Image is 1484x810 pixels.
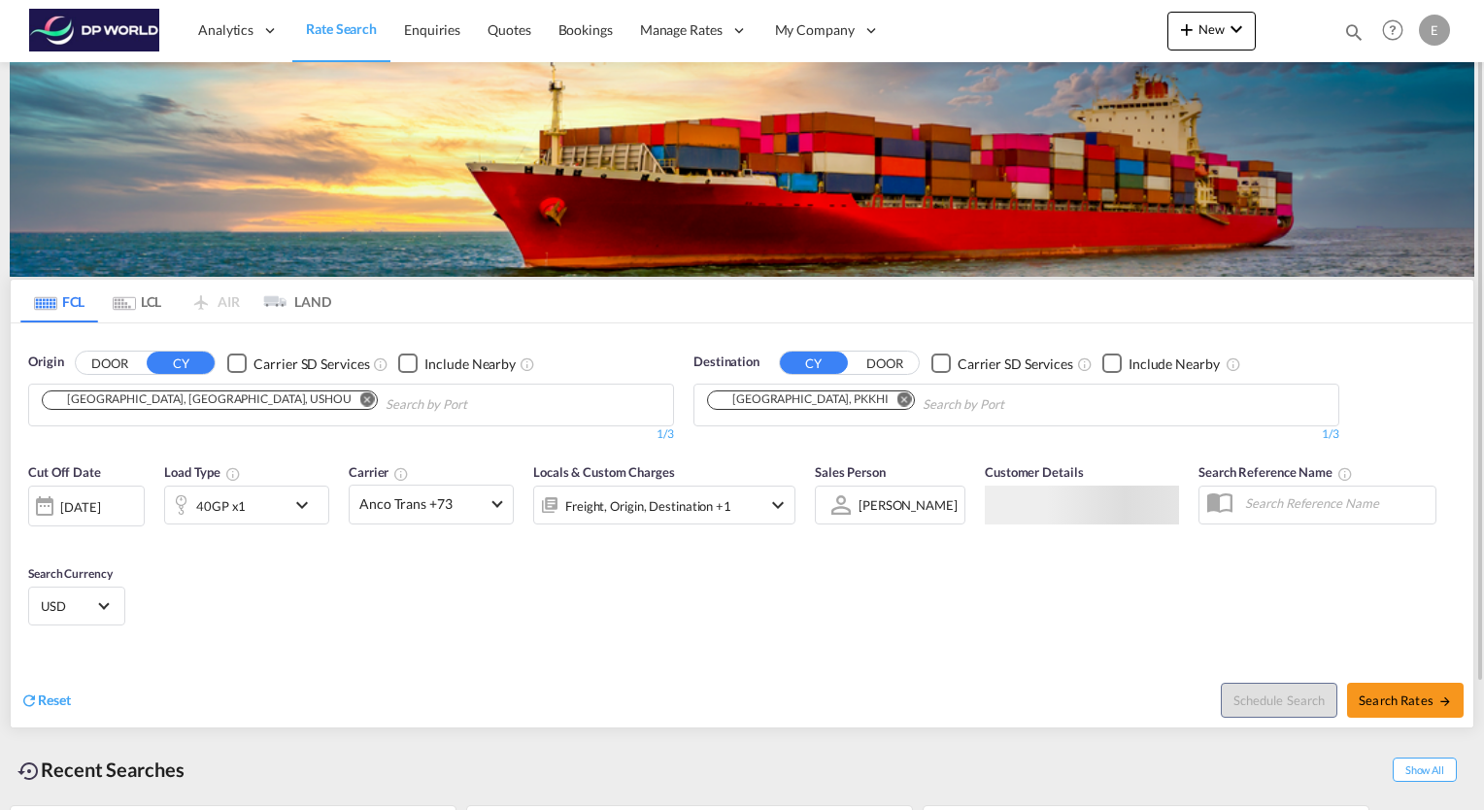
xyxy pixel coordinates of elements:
span: USD [41,597,95,615]
md-icon: icon-information-outline [225,466,241,482]
div: 40GP x1 [196,492,246,520]
md-checkbox: Checkbox No Ink [1102,353,1220,373]
div: 40GP x1icon-chevron-down [164,486,329,524]
input: Chips input. [386,389,570,421]
button: CY [780,352,848,374]
span: Sales Person [815,464,886,480]
md-datepicker: Select [28,523,43,550]
div: Recent Searches [10,748,192,792]
span: Load Type [164,464,241,480]
button: Note: By default Schedule search will only considerorigin ports, destination ports and cut off da... [1221,683,1337,718]
span: Destination [693,353,759,372]
span: Search Currency [28,566,113,581]
span: Help [1376,14,1409,47]
span: Cut Off Date [28,464,101,480]
img: c08ca190194411f088ed0f3ba295208c.png [29,9,160,52]
md-tab-item: FCL [20,280,98,322]
span: My Company [775,20,855,40]
div: Carrier SD Services [253,354,369,374]
span: Carrier [349,464,409,480]
md-icon: icon-chevron-down [290,493,323,517]
div: Press delete to remove this chip. [49,391,355,408]
md-select: Select Currency: $ USDUnited States Dollar [39,591,115,620]
span: Manage Rates [640,20,723,40]
md-checkbox: Checkbox No Ink [398,353,516,373]
div: E [1419,15,1450,46]
div: Include Nearby [424,354,516,374]
md-pagination-wrapper: Use the left and right arrow keys to navigate between tabs [20,280,331,322]
span: Anco Trans +73 [359,494,486,514]
button: DOOR [76,353,144,375]
div: Freight Origin Destination Factory Stuffingicon-chevron-down [533,486,795,524]
md-tab-item: LAND [253,280,331,322]
span: Rate Search [306,20,377,37]
md-icon: Unchecked: Search for CY (Container Yard) services for all selected carriers.Checked : Search for... [1077,356,1093,372]
md-icon: Unchecked: Ignores neighbouring ports when fetching rates.Checked : Includes neighbouring ports w... [520,356,535,372]
span: Analytics [198,20,253,40]
span: Origin [28,353,63,372]
div: Help [1376,14,1419,49]
md-chips-wrap: Chips container. Use arrow keys to select chips. [39,385,578,421]
md-icon: Unchecked: Search for CY (Container Yard) services for all selected carriers.Checked : Search for... [373,356,388,372]
div: icon-magnify [1343,21,1365,51]
md-icon: The selected Trucker/Carrierwill be displayed in the rate results If the rates are from another f... [393,466,409,482]
div: Press delete to remove this chip. [714,391,893,408]
span: Enquiries [404,21,460,38]
button: DOOR [851,353,919,375]
div: 1/3 [28,426,674,443]
button: Search Ratesicon-arrow-right [1347,683,1464,718]
span: Bookings [558,21,613,38]
div: 1/3 [693,426,1339,443]
md-icon: icon-plus 400-fg [1175,17,1198,41]
md-chips-wrap: Chips container. Use arrow keys to select chips. [704,385,1115,421]
div: [DATE] [28,486,145,526]
md-select: Sales Person: Eugene Kim [857,490,960,519]
md-icon: icon-backup-restore [17,759,41,783]
span: Customer Details [985,464,1083,480]
md-icon: icon-chevron-down [766,493,790,517]
md-icon: icon-magnify [1343,21,1365,43]
button: CY [147,352,215,374]
img: LCL+%26+FCL+BACKGROUND.png [10,62,1474,277]
div: icon-refreshReset [20,691,71,712]
div: Include Nearby [1129,354,1220,374]
md-icon: icon-arrow-right [1438,694,1452,708]
input: Search Reference Name [1235,489,1435,518]
div: Carrier SD Services [958,354,1073,374]
md-checkbox: Checkbox No Ink [931,353,1073,373]
md-tab-item: LCL [98,280,176,322]
span: Quotes [488,21,530,38]
span: Search Rates [1359,692,1452,708]
div: Karachi, PKKHI [714,391,889,408]
div: OriginDOOR CY Checkbox No InkUnchecked: Search for CY (Container Yard) services for all selected ... [11,323,1473,726]
div: Freight Origin Destination Factory Stuffing [565,492,731,520]
md-checkbox: Checkbox No Ink [227,353,369,373]
span: Search Reference Name [1198,464,1353,480]
md-icon: icon-refresh [20,692,38,709]
span: New [1175,21,1248,37]
button: Remove [348,391,377,411]
span: Show All [1393,758,1457,782]
md-icon: Your search will be saved by the below given name [1337,466,1353,482]
div: Houston, TX, USHOU [49,391,352,408]
md-icon: icon-chevron-down [1225,17,1248,41]
div: [PERSON_NAME] [859,497,958,513]
md-icon: Unchecked: Ignores neighbouring ports when fetching rates.Checked : Includes neighbouring ports w... [1226,356,1241,372]
span: Reset [38,692,71,708]
div: [DATE] [60,498,100,516]
span: Locals & Custom Charges [533,464,675,480]
button: icon-plus 400-fgNewicon-chevron-down [1167,12,1256,51]
input: Chips input. [923,389,1107,421]
button: Remove [885,391,914,411]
